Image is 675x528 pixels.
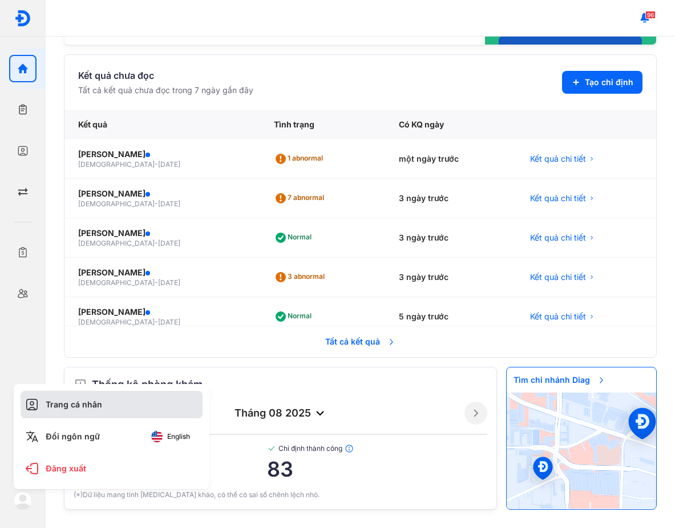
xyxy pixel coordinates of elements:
[155,199,158,208] span: -
[167,433,190,441] span: English
[158,239,180,247] span: [DATE]
[530,232,586,243] span: Kết quả chi tiết
[274,150,328,168] div: 1 abnormal
[385,179,517,218] div: 3 ngày trước
[74,490,487,500] div: (*)Dữ liệu mang tính [MEDICAL_DATA] khảo, có thể có sai số chênh lệch nhỏ.
[585,77,633,88] span: Tạo chỉ định
[530,271,586,283] span: Kết quả chi tiết
[267,444,276,453] img: checked-green.01cc79e0.svg
[151,431,163,442] img: English
[155,278,158,287] span: -
[274,307,316,326] div: Normal
[14,491,32,510] img: logo
[562,71,642,94] button: Tạo chỉ định
[78,69,253,82] div: Kết quả chưa đọc
[78,149,246,160] div: [PERSON_NAME]
[158,318,180,326] span: [DATE]
[385,139,517,179] div: một ngày trước
[21,391,203,418] div: Trang cá nhân
[530,193,586,204] span: Kết quả chi tiết
[645,11,656,19] span: 96
[385,258,517,297] div: 3 ngày trước
[345,444,354,453] img: info.7e716105.svg
[155,160,158,169] span: -
[143,427,198,446] button: English
[78,318,155,326] span: [DEMOGRAPHIC_DATA]
[158,160,180,169] span: [DATE]
[78,160,155,169] span: [DEMOGRAPHIC_DATA]
[21,455,203,482] div: Đăng xuất
[78,267,246,278] div: [PERSON_NAME]
[530,153,586,165] span: Kết quả chi tiết
[274,229,316,247] div: Normal
[274,189,329,207] div: 7 abnormal
[78,188,246,199] div: [PERSON_NAME]
[78,239,155,247] span: [DEMOGRAPHIC_DATA]
[78,278,155,287] span: [DEMOGRAPHIC_DATA]
[267,444,488,453] span: Chỉ định thành công
[78,199,155,208] span: [DEMOGRAPHIC_DATA]
[78,85,253,96] div: Tất cả kết quả chưa đọc trong 7 ngày gần đây
[274,268,329,286] div: 3 abnormal
[74,378,87,391] img: order.5a6da16c.svg
[21,423,203,450] div: Đổi ngôn ngữ
[64,110,260,139] div: Kết quả
[78,306,246,318] div: [PERSON_NAME]
[385,110,517,139] div: Có KQ ngày
[14,10,31,27] img: logo
[158,199,180,208] span: [DATE]
[267,458,488,481] span: 83
[385,218,517,258] div: 3 ngày trước
[260,110,385,139] div: Tình trạng
[92,377,203,393] span: Thống kê phòng khám
[155,239,158,247] span: -
[96,406,464,420] div: tháng 08 2025
[78,227,246,239] div: [PERSON_NAME]
[507,367,613,393] span: Tìm chi nhánh Diag
[318,329,403,354] span: Tất cả kết quả
[385,297,517,337] div: 5 ngày trước
[155,318,158,326] span: -
[530,311,586,322] span: Kết quả chi tiết
[158,278,180,287] span: [DATE]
